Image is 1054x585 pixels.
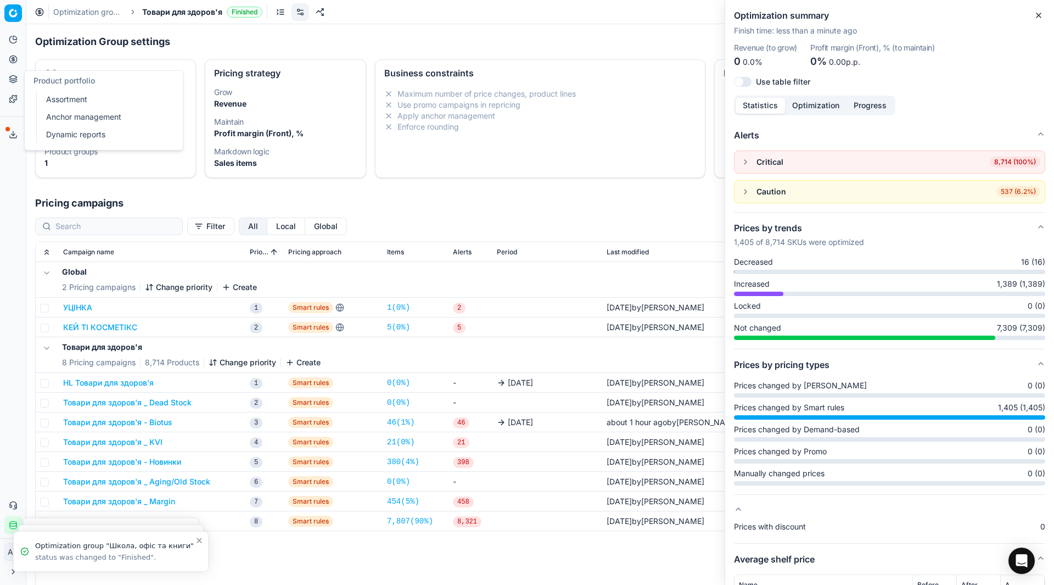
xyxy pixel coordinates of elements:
[250,378,262,389] span: 1
[63,456,181,467] button: Товари для здоров'я - Новинки
[1028,300,1045,311] span: 0 (0)
[5,544,21,560] span: АП
[734,257,1045,349] div: Prices by trends1,405 of 8,714 SKUs were optimized
[453,516,481,527] span: 8,321
[998,402,1045,413] span: 1,405 (1,405)
[250,457,262,468] span: 5
[63,476,210,487] button: Товари для здоров'я _ Aging/Old Stock
[42,92,170,107] a: Assortment
[810,55,827,67] span: 0%
[1028,380,1045,391] span: 0 (0)
[829,57,860,66] span: 0.00p.p.
[607,437,704,448] div: by [PERSON_NAME]
[387,417,414,428] a: 46(1%)
[387,437,414,448] a: 21(0%)
[734,221,864,235] h5: Prices by trends
[734,446,827,457] span: Prices changed by Promo
[62,342,321,353] h5: Товари для здоров'я
[724,99,1036,110] li: Products repriced less than
[62,357,136,368] span: 8 Pricing campaigns
[63,437,162,448] button: Товари для здоров'я _ KVI
[250,417,262,428] span: 3
[453,322,466,333] span: 5
[734,151,1045,212] div: Alerts
[53,7,262,18] nav: breadcrumb
[387,476,410,487] a: 0(0%)
[145,357,199,368] span: 8,714 Products
[288,516,333,527] span: Smart rules
[387,248,404,257] span: Items
[387,496,419,507] a: 454(5%)
[288,417,333,428] span: Smart rules
[734,402,844,413] span: Prices changed by Smart rules
[214,148,356,155] dt: Markdown logic
[250,303,262,314] span: 1
[42,127,170,142] a: Dynamic reports
[288,496,333,507] span: Smart rules
[607,456,704,467] div: by [PERSON_NAME]
[448,373,492,393] td: -
[734,278,770,289] span: Increased
[734,380,867,391] span: Prices changed by [PERSON_NAME]
[55,221,176,232] input: Search
[734,521,806,532] span: Prices with discount
[724,69,1036,77] div: Repricing stop list
[33,76,95,85] span: Product portfolio
[26,196,1054,211] h1: Pricing campaigns
[453,417,469,428] span: 46
[1008,548,1035,574] div: Open Intercom Messenger
[63,397,192,408] button: Товари для здоров'я _ Dead Stock
[193,534,206,547] button: Close toast
[250,322,262,333] span: 2
[734,349,1045,380] button: Prices by pricing types
[4,543,22,561] button: АП
[187,218,234,235] button: Filter
[62,266,257,277] h5: Global
[305,218,347,235] button: global
[35,541,195,551] div: Optimization group "Школа, офіс та книги"
[607,322,704,333] div: by [PERSON_NAME]
[63,248,114,257] span: Campaign name
[250,497,262,508] span: 7
[288,437,333,448] span: Smart rules
[384,99,697,110] li: Use promo campaigns in repricing
[1028,446,1045,457] span: 0 (0)
[846,98,894,114] button: Progress
[607,398,632,407] span: [DATE]
[62,282,136,293] span: 2 Pricing campaigns
[453,248,472,257] span: Alerts
[384,69,697,77] div: Business constraints
[453,303,466,314] span: 2
[288,377,333,388] span: Smart rules
[387,456,419,467] a: 380(4%)
[63,377,154,388] button: HL Товари для здоров'я
[607,476,704,487] div: by [PERSON_NAME]
[285,357,321,368] button: Create
[288,456,333,467] span: Smart rules
[724,88,1036,99] li: Products with promo
[387,377,410,388] a: 0(0%)
[250,437,262,448] span: 4
[267,218,305,235] button: local
[250,516,262,527] span: 8
[214,118,356,126] dt: Maintain
[810,44,935,52] dt: Profit margin (Front), % (to maintain)
[40,246,53,259] button: Expand all
[63,302,92,313] button: УЦІНКА
[44,69,187,77] div: OG structure
[214,88,356,96] dt: Grow
[607,417,739,428] div: by [PERSON_NAME]
[288,397,333,408] span: Smart rules
[63,322,137,333] button: КЕЙ ТІ КОСМЕТІКС
[384,88,697,99] li: Maximum number of price changes, product lines
[734,9,1045,22] h2: Optimization summary
[288,248,341,257] span: Pricing approach
[734,120,1045,151] button: Alerts
[250,477,262,488] span: 6
[384,121,697,132] li: Enforce rounding
[508,377,533,388] span: [DATE]
[607,477,632,486] span: [DATE]
[63,496,175,507] button: Товари для здоров'я _ Margin
[724,110,1036,121] li: Products out of stock more than
[756,186,786,197] div: Caution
